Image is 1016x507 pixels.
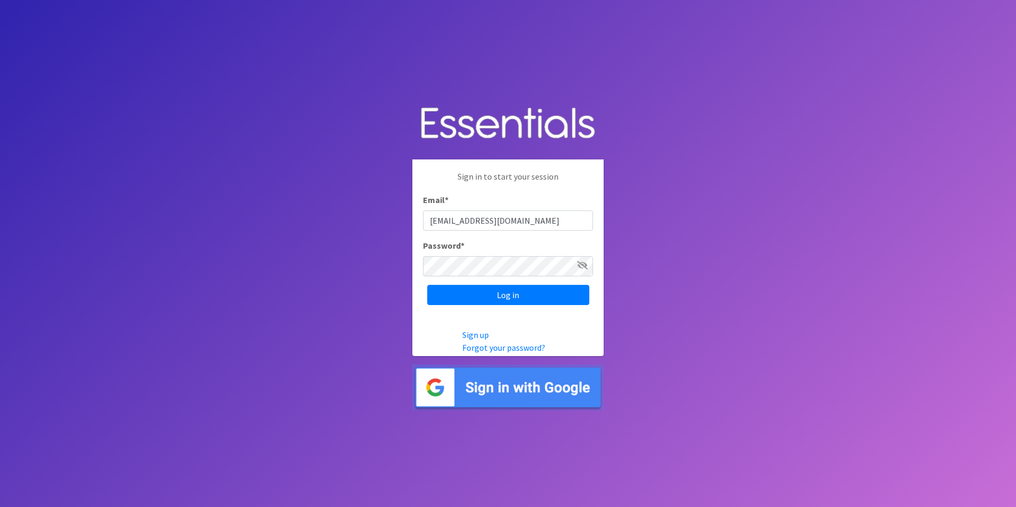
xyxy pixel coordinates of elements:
[423,193,448,206] label: Email
[461,240,464,251] abbr: required
[427,285,589,305] input: Log in
[462,329,489,340] a: Sign up
[423,239,464,252] label: Password
[412,97,604,151] img: Human Essentials
[423,170,593,193] p: Sign in to start your session
[462,342,545,353] a: Forgot your password?
[445,195,448,205] abbr: required
[412,365,604,411] img: Sign in with Google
